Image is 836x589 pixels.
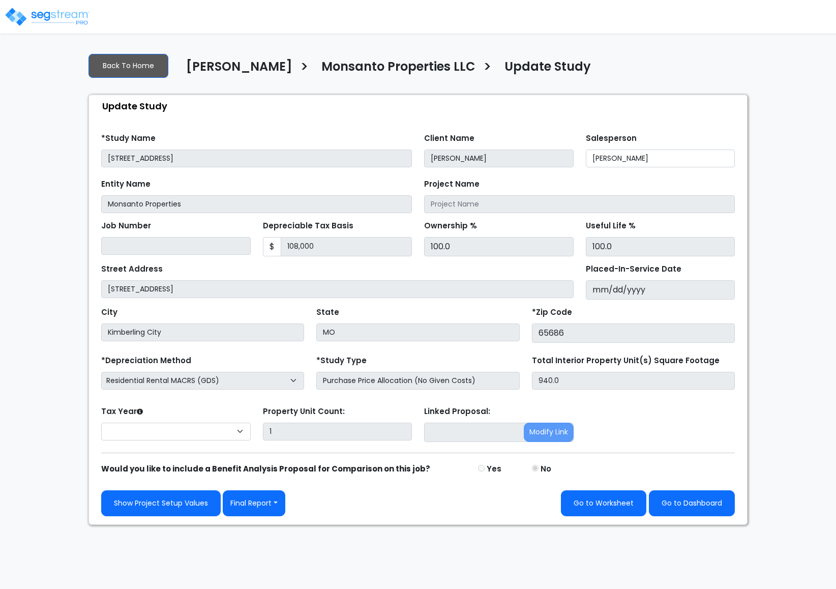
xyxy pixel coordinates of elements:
[586,263,681,275] label: Placed-In-Service Date
[497,60,591,81] a: Update Study
[586,237,735,256] input: Depreciation
[424,179,480,190] label: Project Name
[101,307,117,318] label: City
[586,220,636,232] label: Useful Life %
[300,58,309,78] h3: >
[532,372,735,390] input: total square foot
[101,220,151,232] label: Job Number
[101,280,574,298] input: Street Address
[649,490,735,516] a: Go to Dashboard
[541,463,551,475] label: No
[532,323,735,343] input: Zip Code
[263,423,412,440] input: Building Count
[281,237,412,256] input: 0.00
[424,133,474,144] label: Client Name
[4,7,91,27] img: logo_pro_r.png
[101,133,156,144] label: *Study Name
[316,355,367,367] label: *Study Type
[532,307,572,318] label: *Zip Code
[101,490,221,516] a: Show Project Setup Values
[586,133,637,144] label: Salesperson
[487,463,501,475] label: Yes
[263,406,345,418] label: Property Unit Count:
[424,150,574,167] input: Client Name
[424,220,477,232] label: Ownership %
[101,195,412,213] input: Entity Name
[94,95,747,117] div: Update Study
[101,355,191,367] label: *Depreciation Method
[186,60,292,77] h4: [PERSON_NAME]
[101,150,412,167] input: Study Name
[101,179,151,190] label: Entity Name
[321,60,475,77] h4: Monsanto Properties LLC
[88,54,168,78] a: Back To Home
[314,60,475,81] a: Monsanto Properties LLC
[483,58,492,78] h3: >
[223,490,285,516] button: Final Report
[316,307,339,318] label: State
[101,463,430,474] strong: Would you like to include a Benefit Analysis Proposal for Comparison on this job?
[424,195,735,213] input: Project Name
[101,406,143,418] label: Tax Year
[561,490,646,516] a: Go to Worksheet
[424,237,574,256] input: Ownership
[504,60,591,77] h4: Update Study
[101,263,163,275] label: Street Address
[263,237,281,256] span: $
[424,406,490,418] label: Linked Proposal:
[178,60,292,81] a: [PERSON_NAME]
[532,355,720,367] label: Total Interior Property Unit(s) Square Footage
[263,220,353,232] label: Depreciable Tax Basis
